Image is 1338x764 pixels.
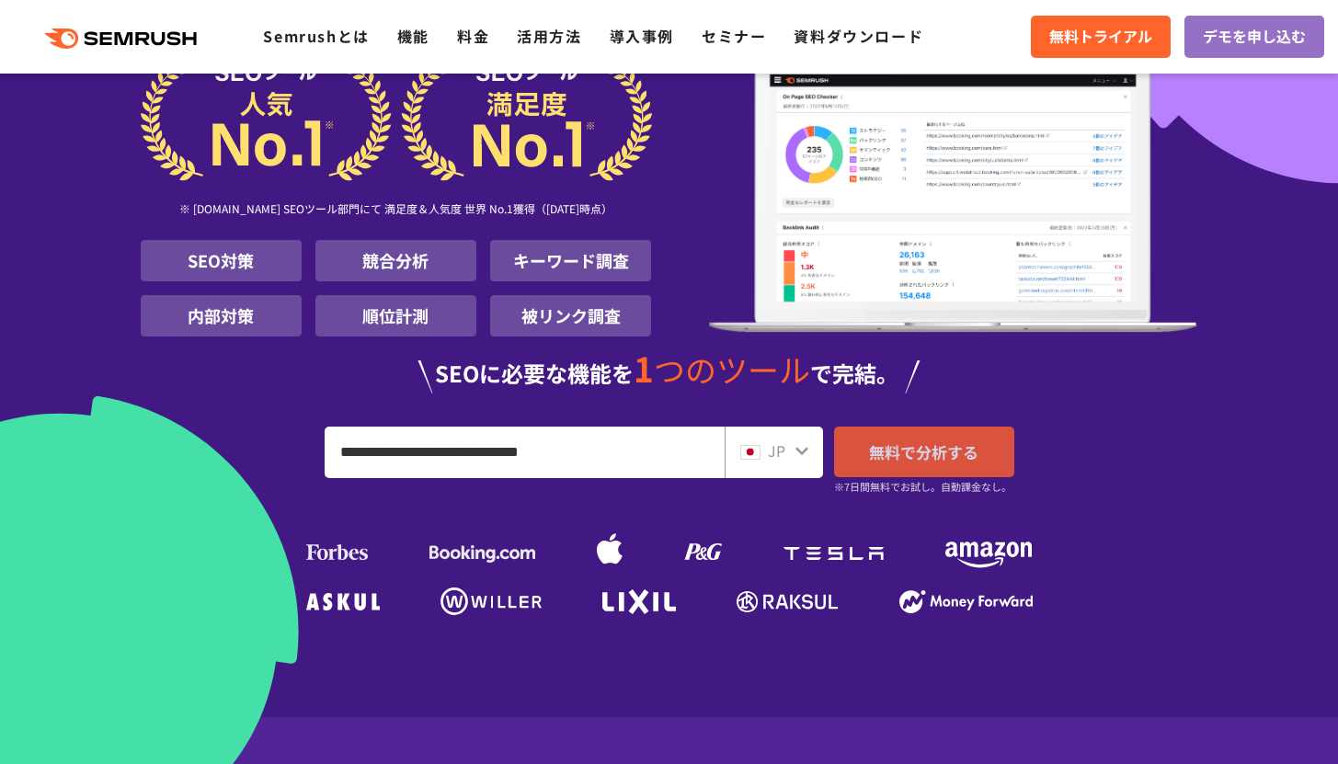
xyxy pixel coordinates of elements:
[141,240,302,281] li: SEO対策
[490,240,651,281] li: キーワード調査
[834,478,1012,496] small: ※7日間無料でお試し。自動課金なし。
[490,295,651,336] li: 被リンク調査
[834,427,1014,477] a: 無料で分析する
[326,428,724,477] input: URL、キーワードを入力してください
[1031,16,1171,58] a: 無料トライアル
[141,351,1198,393] div: SEOに必要な機能を
[610,25,674,47] a: 導入事例
[397,25,429,47] a: 機能
[634,343,654,393] span: 1
[517,25,581,47] a: 活用方法
[768,439,785,462] span: JP
[654,347,810,392] span: つのツール
[810,357,898,389] span: で完結。
[1049,25,1152,49] span: 無料トライアル
[263,25,369,47] a: Semrushとは
[141,181,652,240] div: ※ [DOMAIN_NAME] SEOツール部門にて 満足度＆人気度 世界 No.1獲得（[DATE]時点）
[315,295,476,336] li: 順位計測
[1203,25,1306,49] span: デモを申し込む
[794,25,923,47] a: 資料ダウンロード
[869,440,978,463] span: 無料で分析する
[702,25,766,47] a: セミナー
[315,240,476,281] li: 競合分析
[1184,16,1324,58] a: デモを申し込む
[457,25,489,47] a: 料金
[141,295,302,336] li: 内部対策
